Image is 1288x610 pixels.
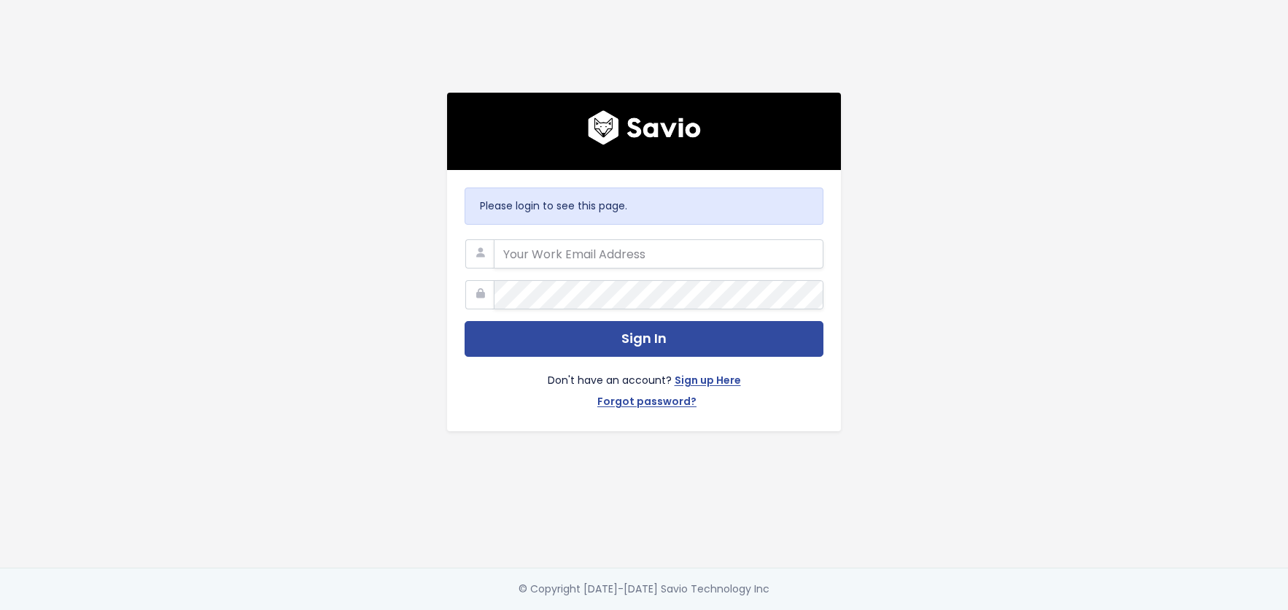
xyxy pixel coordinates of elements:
[588,110,701,145] img: logo600x187.a314fd40982d.png
[597,393,697,414] a: Forgot password?
[465,321,823,357] button: Sign In
[465,357,823,414] div: Don't have an account?
[675,371,741,393] a: Sign up Here
[494,239,823,269] input: Your Work Email Address
[519,580,769,598] div: © Copyright [DATE]-[DATE] Savio Technology Inc
[480,197,808,215] p: Please login to see this page.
